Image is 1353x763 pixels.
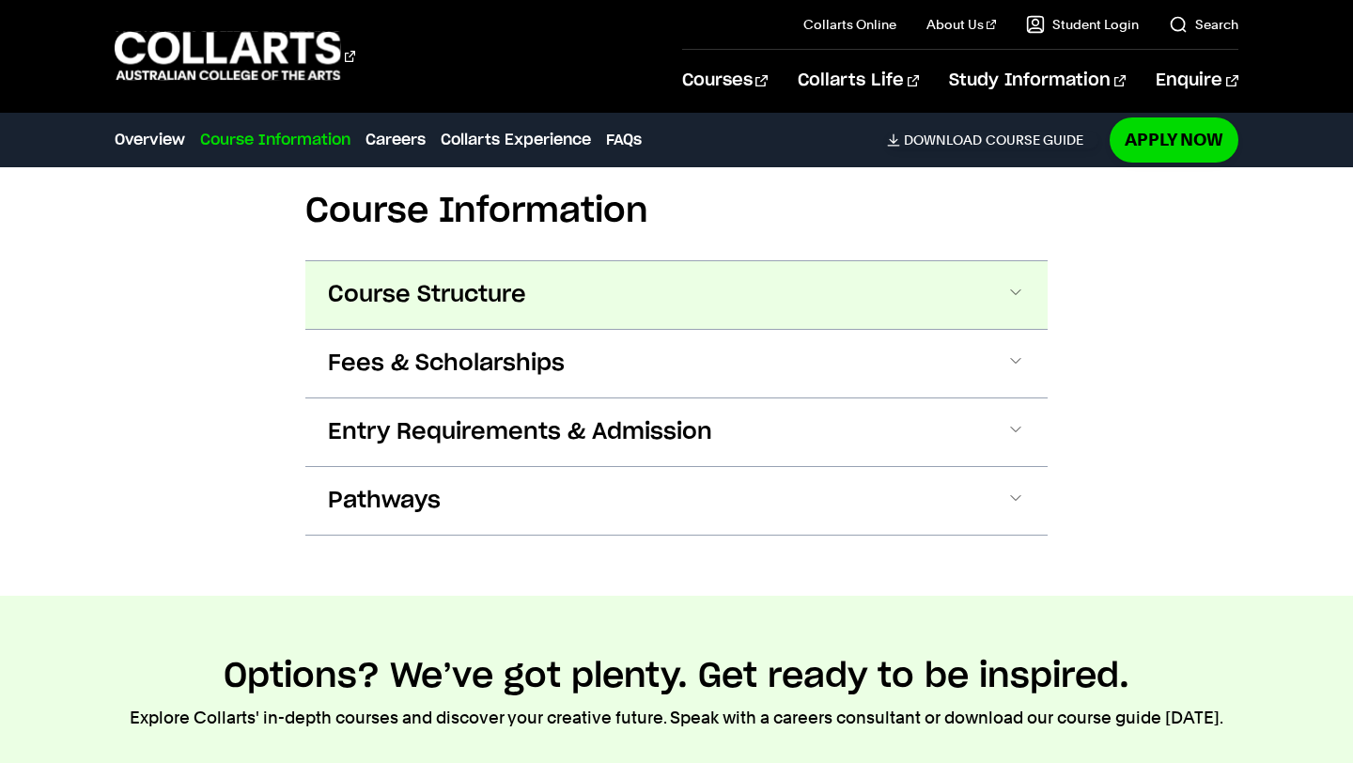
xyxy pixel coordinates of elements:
[224,656,1129,697] h2: Options? We’ve got plenty. Get ready to be inspired.
[305,261,1048,329] button: Course Structure
[798,50,919,112] a: Collarts Life
[305,398,1048,466] button: Entry Requirements & Admission
[328,417,712,447] span: Entry Requirements & Admission
[115,29,355,83] div: Go to homepage
[305,467,1048,535] button: Pathways
[328,349,565,379] span: Fees & Scholarships
[926,15,996,34] a: About Us
[606,129,642,151] a: FAQs
[328,280,526,310] span: Course Structure
[115,129,185,151] a: Overview
[305,330,1048,397] button: Fees & Scholarships
[1110,117,1238,162] a: Apply Now
[803,15,896,34] a: Collarts Online
[1169,15,1238,34] a: Search
[1156,50,1237,112] a: Enquire
[365,129,426,151] a: Careers
[328,486,441,516] span: Pathways
[200,129,350,151] a: Course Information
[682,50,768,112] a: Courses
[441,129,591,151] a: Collarts Experience
[130,705,1223,731] p: Explore Collarts' in-depth courses and discover your creative future. Speak with a careers consul...
[1026,15,1139,34] a: Student Login
[904,132,982,148] span: Download
[305,191,1048,232] h2: Course Information
[887,132,1098,148] a: DownloadCourse Guide
[949,50,1126,112] a: Study Information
